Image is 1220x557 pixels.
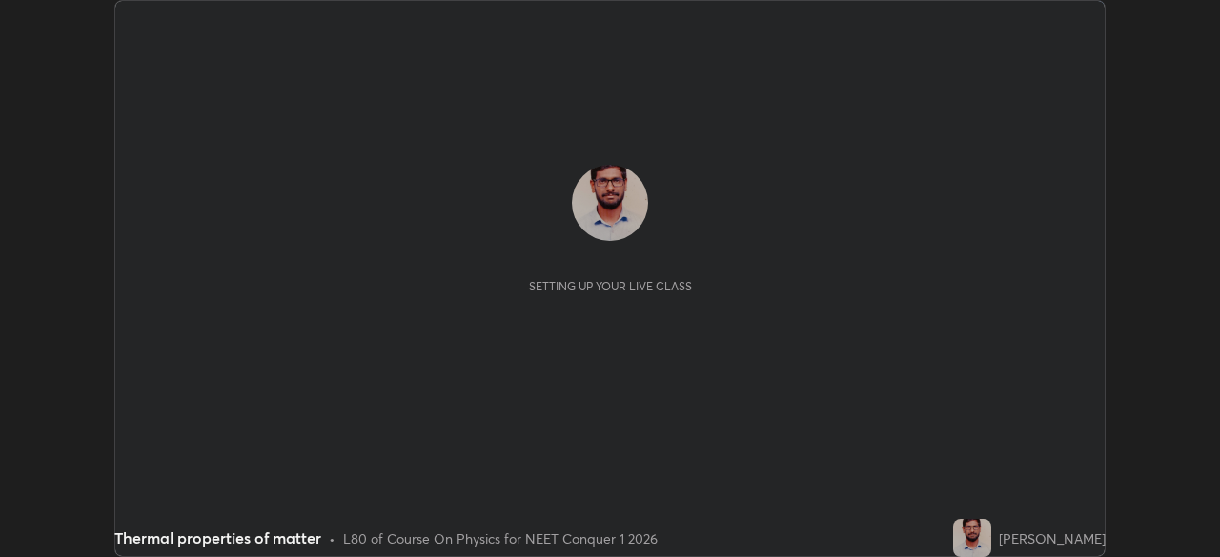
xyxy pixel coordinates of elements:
[999,528,1106,548] div: [PERSON_NAME]
[953,519,991,557] img: 999cd64d9fd9493084ef9f6136016bc7.jpg
[114,527,321,549] div: Thermal properties of matter
[329,528,335,548] div: •
[529,279,692,293] div: Setting up your live class
[343,528,658,548] div: L80 of Course On Physics for NEET Conquer 1 2026
[572,165,648,241] img: 999cd64d9fd9493084ef9f6136016bc7.jpg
